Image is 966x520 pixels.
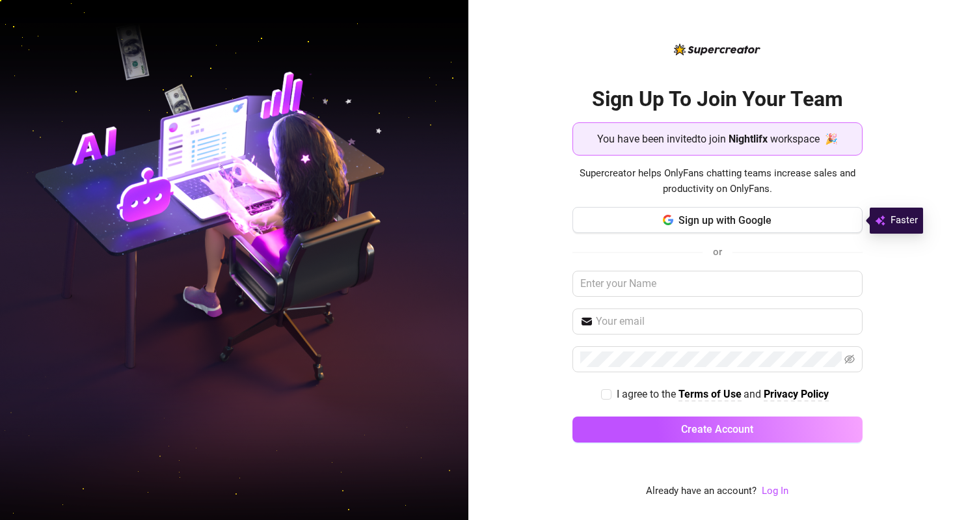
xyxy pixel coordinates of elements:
[762,485,788,497] a: Log In
[681,423,753,435] span: Create Account
[678,388,742,402] a: Terms of Use
[844,354,855,364] span: eye-invisible
[678,214,771,226] span: Sign up with Google
[891,213,918,228] span: Faster
[596,314,855,329] input: Your email
[764,388,829,402] a: Privacy Policy
[770,131,838,147] span: workspace 🎉
[572,86,863,113] h2: Sign Up To Join Your Team
[572,271,863,297] input: Enter your Name
[572,207,863,233] button: Sign up with Google
[617,388,678,400] span: I agree to the
[744,388,764,400] span: and
[674,44,760,55] img: logo-BBDzfeDw.svg
[729,133,768,145] strong: Nightlifx
[572,166,863,197] span: Supercreator helps OnlyFans chatting teams increase sales and productivity on OnlyFans.
[646,484,757,499] span: Already have an account?
[875,213,885,228] img: svg%3e
[678,388,742,400] strong: Terms of Use
[597,131,726,147] span: You have been invited to join
[572,417,863,443] button: Create Account
[713,246,722,258] span: or
[764,388,829,400] strong: Privacy Policy
[762,484,788,499] a: Log In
